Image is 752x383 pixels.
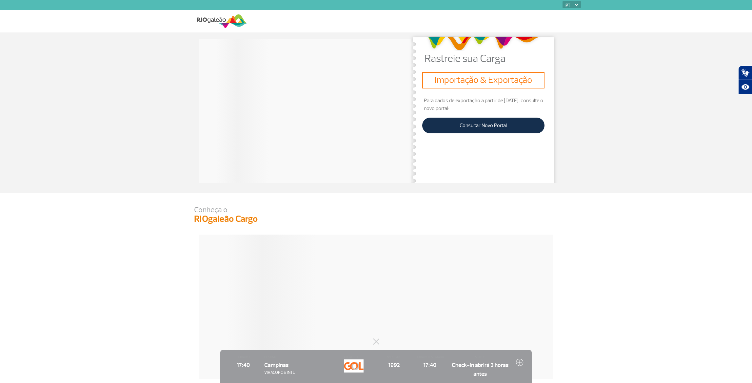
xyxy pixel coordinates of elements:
[380,361,409,369] span: 1992
[194,214,558,225] h3: RIOgaleão Cargo
[425,75,542,86] h3: Importação & Exportação
[422,97,544,112] p: Para dados de exportação a partir de [DATE], consulte o novo portal:
[451,355,509,359] span: STATUS
[228,355,258,359] span: HORÁRIO
[738,66,752,94] div: Plugin de acessibilidade da Hand Talk.
[425,53,558,64] p: Rastreie sua Carga
[425,33,542,53] img: grafismo
[344,355,373,359] span: CIA AÉREA
[415,361,445,369] span: 17:40
[380,355,409,359] span: Nº DO VOO
[264,370,337,376] span: VIRACOPOS INTL
[738,66,752,80] button: Abrir tradutor de língua de sinais.
[415,355,445,359] span: HORÁRIO ESTIMADO
[264,361,288,369] span: Campinas
[264,355,337,359] span: DESTINO
[738,80,752,94] button: Abrir recursos assistivos.
[422,118,544,133] a: Consultar Novo Portal
[451,361,509,378] span: Check-in abrirá 3 horas antes
[228,361,258,369] span: 17:40
[194,206,558,214] p: Conheça o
